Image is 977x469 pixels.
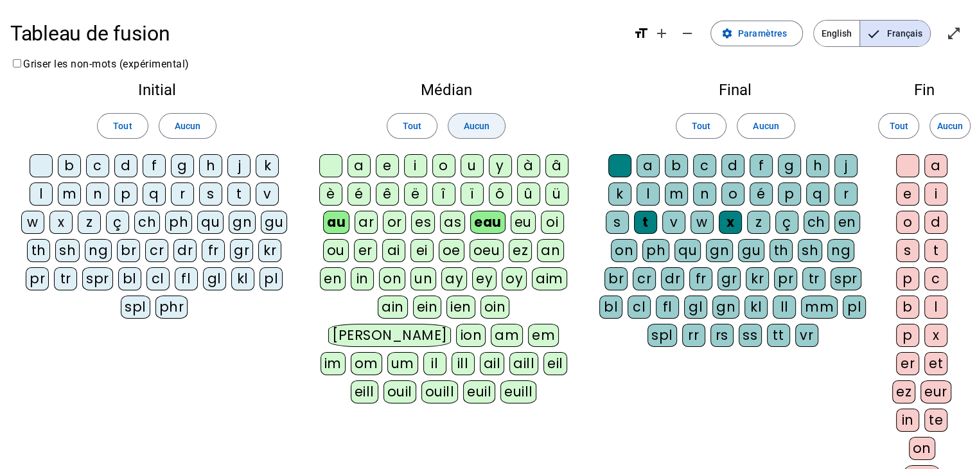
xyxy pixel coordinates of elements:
[719,211,742,234] div: x
[118,267,141,290] div: bl
[171,154,194,177] div: g
[693,182,716,206] div: n
[924,324,947,347] div: x
[684,296,707,319] div: gl
[376,182,399,206] div: ê
[924,154,947,177] div: a
[878,113,919,139] button: Tout
[676,113,726,139] button: Tout
[113,118,132,134] span: Tout
[834,211,860,234] div: en
[491,324,523,347] div: am
[143,154,166,177] div: f
[175,267,198,290] div: fl
[946,26,962,41] mat-icon: open_in_full
[747,211,770,234] div: z
[348,182,371,206] div: é
[611,239,637,262] div: on
[804,211,829,234] div: ch
[114,182,137,206] div: p
[924,182,947,206] div: i
[896,182,919,206] div: e
[58,182,81,206] div: m
[452,352,475,375] div: ill
[114,154,137,177] div: d
[545,154,568,177] div: â
[831,267,861,290] div: spr
[693,154,716,177] div: c
[159,113,216,139] button: Aucun
[404,182,427,206] div: ë
[738,239,764,262] div: gu
[637,154,660,177] div: a
[203,267,226,290] div: gl
[480,352,505,375] div: ail
[439,239,464,262] div: oe
[924,352,947,375] div: et
[49,211,73,234] div: x
[197,211,224,234] div: qu
[509,239,532,262] div: ez
[500,380,536,403] div: euill
[171,182,194,206] div: r
[892,380,915,403] div: ez
[379,267,405,290] div: on
[463,380,495,403] div: euil
[383,211,406,234] div: or
[920,380,951,403] div: eur
[656,296,679,319] div: fl
[692,118,710,134] span: Tout
[489,182,512,206] div: ô
[775,211,798,234] div: ç
[746,267,769,290] div: kr
[532,267,567,290] div: aim
[351,352,382,375] div: om
[404,154,427,177] div: i
[691,211,714,234] div: w
[323,211,349,234] div: au
[229,211,256,234] div: gn
[721,28,733,39] mat-icon: settings
[834,182,858,206] div: r
[909,437,935,460] div: on
[376,154,399,177] div: e
[470,211,506,234] div: eau
[806,154,829,177] div: h
[199,182,222,206] div: s
[464,118,489,134] span: Aucun
[682,324,705,347] div: rr
[543,352,567,375] div: eil
[795,324,818,347] div: vr
[351,267,374,290] div: in
[806,182,829,206] div: q
[710,21,803,46] button: Paramètres
[446,296,475,319] div: ien
[680,26,695,41] mat-icon: remove
[896,267,919,290] div: p
[175,118,200,134] span: Aucun
[647,324,677,347] div: spl
[599,82,872,98] h2: Final
[55,239,80,262] div: sh
[134,211,160,234] div: ch
[78,211,101,234] div: z
[456,324,486,347] div: ion
[421,380,458,403] div: ouill
[383,380,416,403] div: ouil
[472,267,497,290] div: ey
[517,182,540,206] div: û
[10,58,189,70] label: Griser les non-mots (expérimental)
[97,113,148,139] button: Tout
[511,211,536,234] div: eu
[199,154,222,177] div: h
[941,21,967,46] button: Entrer en plein écran
[448,113,506,139] button: Aucun
[382,239,405,262] div: ai
[58,154,81,177] div: b
[753,118,779,134] span: Aucun
[924,296,947,319] div: l
[470,239,504,262] div: oeu
[354,239,377,262] div: er
[642,239,669,262] div: ph
[767,324,790,347] div: tt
